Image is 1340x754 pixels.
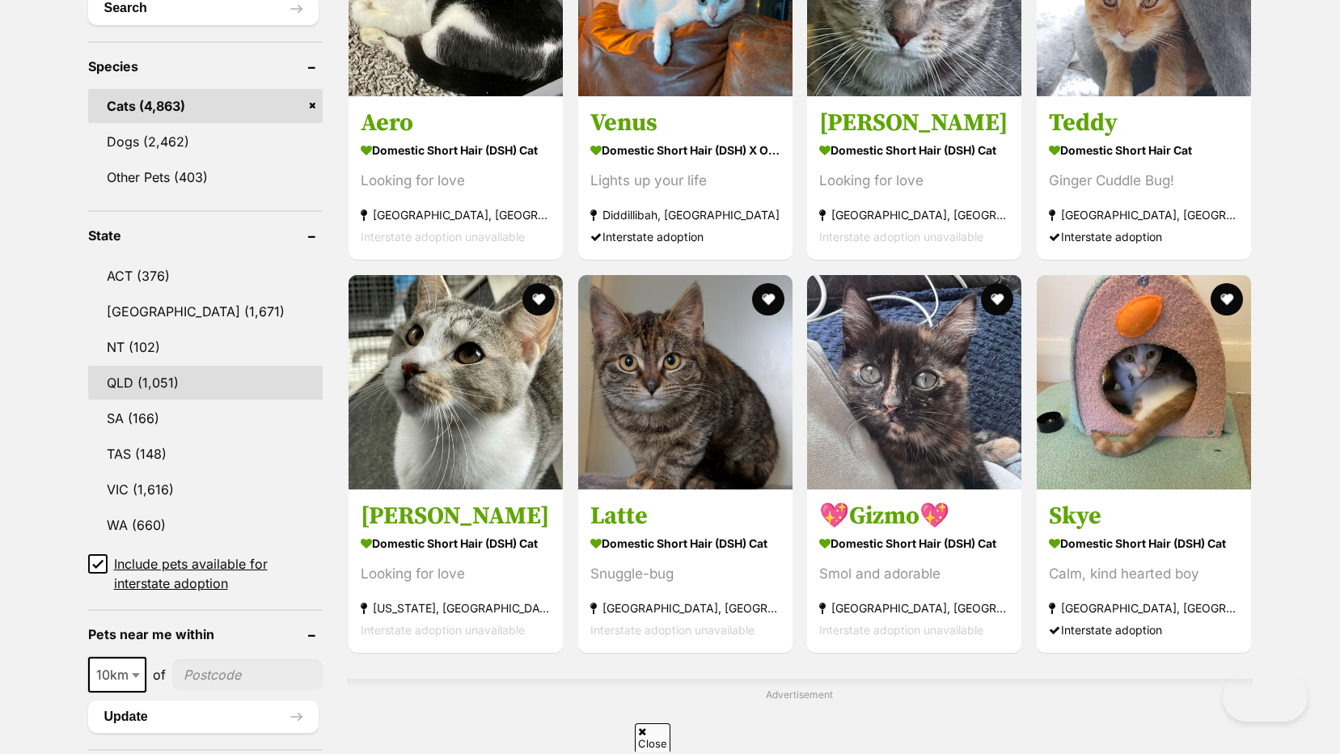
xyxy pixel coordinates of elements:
div: Lights up your life [590,170,780,192]
a: [PERSON_NAME] Domestic Short Hair (DSH) Cat Looking for love [US_STATE], [GEOGRAPHIC_DATA] Inters... [349,489,563,653]
a: Venus Domestic Short Hair (DSH) x Oriental Shorthair Cat Lights up your life Diddillibah, [GEOGRA... [578,95,793,260]
button: favourite [981,283,1013,316]
a: WA (660) [88,508,323,542]
img: Skye - Domestic Short Hair (DSH) Cat [1037,275,1251,489]
strong: Domestic Short Hair (DSH) x Oriental Shorthair Cat [590,138,780,162]
h3: 💖Gizmo💖 [819,501,1009,532]
a: TAS (148) [88,437,323,471]
strong: Domestic Short Hair (DSH) Cat [819,532,1009,555]
div: Ginger Cuddle Bug! [1049,170,1239,192]
strong: [GEOGRAPHIC_DATA], [GEOGRAPHIC_DATA] [361,204,551,226]
strong: Domestic Short Hair (DSH) Cat [819,138,1009,162]
h3: Venus [590,108,780,138]
span: Interstate adoption unavailable [590,623,755,637]
a: Cats (4,863) [88,89,323,123]
a: SA (166) [88,401,323,435]
div: Looking for love [361,170,551,192]
button: favourite [522,283,555,316]
div: Calm, kind hearted boy [1049,563,1239,585]
a: ACT (376) [88,259,323,293]
a: Teddy Domestic Short Hair Cat Ginger Cuddle Bug! [GEOGRAPHIC_DATA], [GEOGRAPHIC_DATA] Interstate ... [1037,95,1251,260]
div: Looking for love [819,170,1009,192]
a: Aero Domestic Short Hair (DSH) Cat Looking for love [GEOGRAPHIC_DATA], [GEOGRAPHIC_DATA] Intersta... [349,95,563,260]
span: Interstate adoption unavailable [361,623,525,637]
span: Interstate adoption unavailable [361,230,525,244]
strong: [GEOGRAPHIC_DATA], [GEOGRAPHIC_DATA] [819,597,1009,619]
a: NT (102) [88,330,323,364]
h3: [PERSON_NAME] [819,108,1009,138]
img: Latte - Domestic Short Hair (DSH) Cat [578,275,793,489]
a: Latte Domestic Short Hair (DSH) Cat Snuggle-bug [GEOGRAPHIC_DATA], [GEOGRAPHIC_DATA] Interstate a... [578,489,793,653]
button: favourite [1211,283,1243,316]
button: favourite [751,283,784,316]
strong: Domestic Short Hair (DSH) Cat [361,138,551,162]
strong: [US_STATE], [GEOGRAPHIC_DATA] [361,597,551,619]
header: Pets near me within [88,627,323,642]
strong: Domestic Short Hair Cat [1049,138,1239,162]
a: QLD (1,051) [88,366,323,400]
strong: [GEOGRAPHIC_DATA], [GEOGRAPHIC_DATA] [1049,597,1239,619]
div: Interstate adoption [1049,619,1239,641]
img: Klaus - Domestic Short Hair (DSH) Cat [349,275,563,489]
header: State [88,228,323,243]
div: Snuggle-bug [590,563,780,585]
div: Looking for love [361,563,551,585]
strong: Diddillibah, [GEOGRAPHIC_DATA] [590,204,780,226]
header: Species [88,59,323,74]
span: Close [635,723,670,752]
span: of [153,665,166,684]
a: Other Pets (403) [88,160,323,194]
strong: Domestic Short Hair (DSH) Cat [590,532,780,555]
h3: Aero [361,108,551,138]
a: Dogs (2,462) [88,125,323,159]
iframe: Help Scout Beacon - Open [1223,673,1308,722]
strong: Domestic Short Hair (DSH) Cat [361,532,551,555]
strong: [GEOGRAPHIC_DATA], [GEOGRAPHIC_DATA] [819,204,1009,226]
strong: Domestic Short Hair (DSH) Cat [1049,532,1239,555]
span: 10km [88,657,146,693]
strong: [GEOGRAPHIC_DATA], [GEOGRAPHIC_DATA] [590,597,780,619]
button: Update [88,701,319,733]
h3: [PERSON_NAME] [361,501,551,532]
div: Smol and adorable [819,563,1009,585]
h3: Skye [1049,501,1239,532]
h3: Teddy [1049,108,1239,138]
div: Interstate adoption [1049,226,1239,248]
span: Include pets available for interstate adoption [114,554,323,593]
a: VIC (1,616) [88,472,323,506]
a: 💖Gizmo💖 Domestic Short Hair (DSH) Cat Smol and adorable [GEOGRAPHIC_DATA], [GEOGRAPHIC_DATA] Inte... [807,489,1021,653]
a: Include pets available for interstate adoption [88,554,323,593]
span: 10km [90,663,145,686]
h3: Latte [590,501,780,532]
input: postcode [172,659,323,690]
a: [GEOGRAPHIC_DATA] (1,671) [88,294,323,328]
span: Interstate adoption unavailable [819,230,983,244]
a: [PERSON_NAME] Domestic Short Hair (DSH) Cat Looking for love [GEOGRAPHIC_DATA], [GEOGRAPHIC_DATA]... [807,95,1021,260]
img: 💖Gizmo💖 - Domestic Short Hair (DSH) Cat [807,275,1021,489]
div: Interstate adoption [590,226,780,248]
span: Interstate adoption unavailable [819,623,983,637]
a: Skye Domestic Short Hair (DSH) Cat Calm, kind hearted boy [GEOGRAPHIC_DATA], [GEOGRAPHIC_DATA] In... [1037,489,1251,653]
strong: [GEOGRAPHIC_DATA], [GEOGRAPHIC_DATA] [1049,204,1239,226]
